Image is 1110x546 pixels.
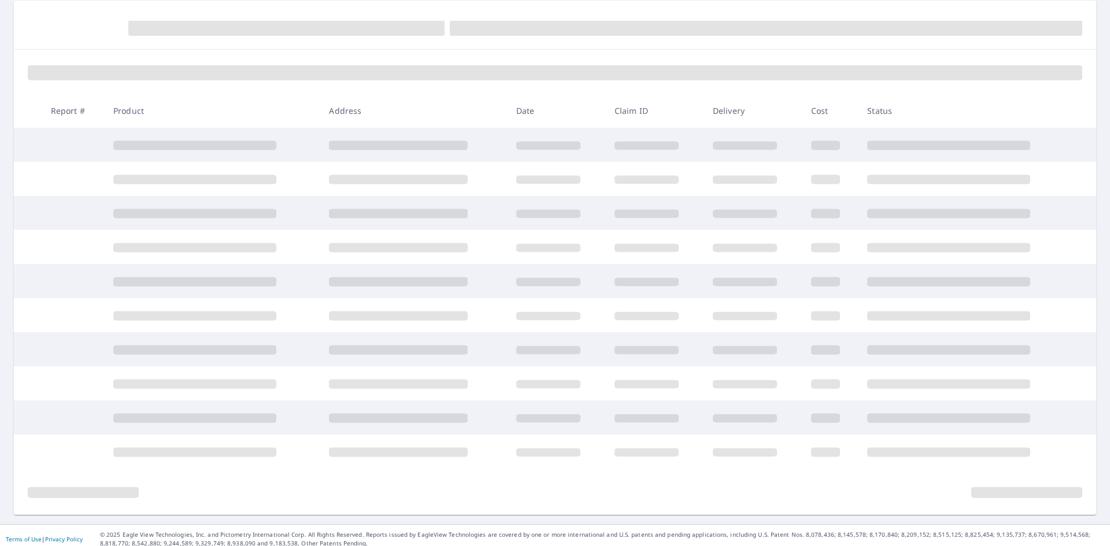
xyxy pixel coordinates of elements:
th: Cost [802,94,859,128]
a: Terms of Use [6,535,42,543]
th: Claim ID [605,94,704,128]
th: Date [507,94,605,128]
th: Product [104,94,320,128]
th: Address [320,94,506,128]
th: Report # [42,94,104,128]
th: Status [858,94,1074,128]
th: Delivery [704,94,802,128]
p: | [6,536,83,543]
a: Privacy Policy [45,535,83,543]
